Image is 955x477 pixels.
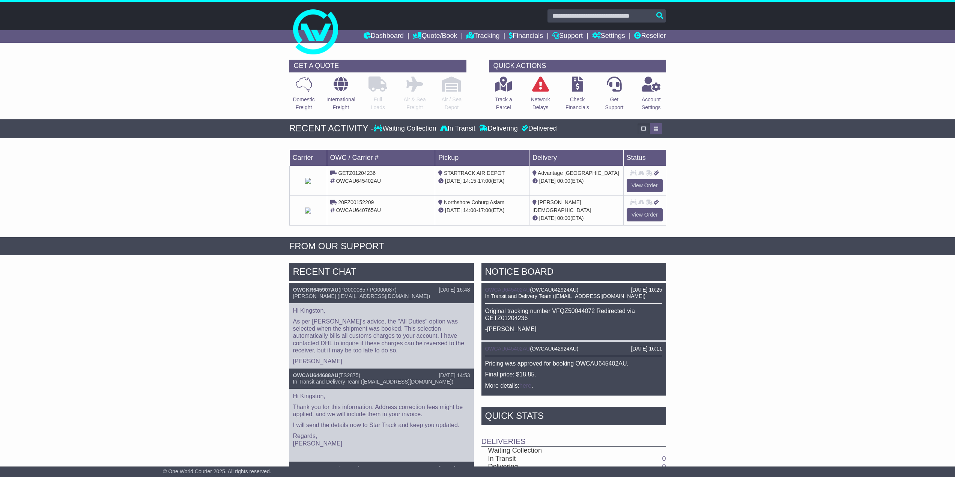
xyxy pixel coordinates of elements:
a: 0 [662,463,666,470]
p: Original tracking number VFQZ50044072 Redirected via GETZ01204236 [485,307,662,322]
a: InternationalFreight [326,76,356,116]
a: GetSupport [605,76,624,116]
span: 00:00 [557,178,570,184]
span: Advantage [GEOGRAPHIC_DATA] [538,170,619,176]
div: ( ) [293,287,470,293]
span: In Transit and Delivery Team ([EMAIL_ADDRESS][DOMAIN_NAME]) [485,293,646,299]
a: CheckFinancials [565,76,590,116]
span: STARTRACK AIR DEPOT [444,170,505,176]
a: Quote/Book [413,30,457,43]
p: Pricing was approved for booking OWCAU645402AU. [485,360,662,367]
a: OWCAU645402AU [485,346,530,352]
span: © One World Courier 2025. All rights reserved. [163,468,271,474]
td: In Transit [481,455,598,463]
p: Track a Parcel [495,96,512,111]
div: ( ) [293,372,470,379]
span: OWCAU642924AU [532,346,577,352]
span: [DATE] [539,178,556,184]
div: [DATE] 16:11 [631,346,662,352]
img: StarTrack.png [305,178,311,184]
a: AccountSettings [641,76,661,116]
div: ( ) [485,287,662,293]
p: Air / Sea Depot [442,96,462,111]
p: Account Settings [642,96,661,111]
a: OWCKR645907AU [293,287,338,293]
span: OWCAU640765AU [336,207,381,213]
div: Delivering [477,125,520,133]
td: Deliveries [481,427,666,446]
span: [DATE] [445,178,462,184]
td: OWC / Carrier # [327,149,435,166]
p: Thank you for this information. Address correction fees might be applied, and we will include the... [293,403,470,418]
span: 14:00 [463,207,476,213]
a: Tracking [466,30,499,43]
span: PO000085 / PO000087 [340,287,395,293]
td: Waiting Collection [481,446,598,455]
p: -[PERSON_NAME] [485,325,662,333]
div: ( ) [485,346,662,352]
div: [DATE] 16:48 [439,287,470,293]
div: Delivered [520,125,557,133]
div: - (ETA) [438,206,526,214]
a: here [519,382,531,389]
div: [DATE] 10:25 [631,287,662,293]
span: Northshore Coburg Aslam [444,199,504,205]
div: RECENT CHAT [289,263,474,283]
div: ( ) [293,465,470,472]
p: Regards, [PERSON_NAME] [293,432,470,447]
div: QUICK ACTIONS [489,60,666,72]
span: 14:15 [463,178,476,184]
div: RECENT ACTIVITY - [289,123,374,134]
div: Quick Stats [481,407,666,427]
span: [DATE] [539,215,556,221]
a: View Order [627,208,663,221]
span: 17:00 [478,207,491,213]
td: Status [623,149,666,166]
a: View Order [627,179,663,192]
span: [PERSON_NAME] ([EMAIL_ADDRESS][DOMAIN_NAME]) [293,293,430,299]
a: Reseller [634,30,666,43]
p: Air & Sea Freight [404,96,426,111]
a: DomesticFreight [292,76,315,116]
p: [PERSON_NAME] [293,358,470,365]
div: FROM OUR SUPPORT [289,241,666,252]
p: Full Loads [368,96,387,111]
p: I will send the details now to Star Track and keep you updated. [293,421,470,429]
a: OWCAU644959AU [293,465,338,471]
a: Dashboard [364,30,404,43]
a: 0 [662,455,666,462]
a: Financials [509,30,543,43]
div: [DATE] 08:54 [439,465,470,472]
td: Pickup [435,149,529,166]
a: NetworkDelays [530,76,550,116]
span: TS2875 [340,372,359,378]
p: Hi Kingston, [293,307,470,314]
p: Final price: $18.85. [485,371,662,378]
span: 00:00 [557,215,570,221]
span: [DATE] [445,207,462,213]
span: In Transit and Delivery Team ([EMAIL_ADDRESS][DOMAIN_NAME]) [293,379,454,385]
a: OWCAU645402AU [485,287,530,293]
div: GET A QUOTE [289,60,466,72]
div: Waiting Collection [374,125,438,133]
p: As per [PERSON_NAME]'s advice, the "All Duties" option was selected when the shipment was booked.... [293,318,470,354]
td: Delivery [529,149,623,166]
div: (ETA) [532,177,620,185]
span: GETZ01204236 [338,170,376,176]
p: Network Delays [531,96,550,111]
div: (ETA) [532,214,620,222]
div: [DATE] 14:53 [439,372,470,379]
a: Settings [592,30,625,43]
a: Support [552,30,583,43]
span: 20FZ00152209 [338,199,374,205]
span: OWCAU645402AU [336,178,381,184]
p: More details: . [485,382,662,389]
p: Domestic Freight [293,96,314,111]
span: S37346 [340,465,358,471]
p: Get Support [605,96,623,111]
p: Check Financials [565,96,589,111]
div: NOTICE BOARD [481,263,666,283]
span: [PERSON_NAME][DEMOGRAPHIC_DATA] [532,199,591,213]
a: OWCAU644688AU [293,372,338,378]
img: StarTrack.png [305,208,311,214]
